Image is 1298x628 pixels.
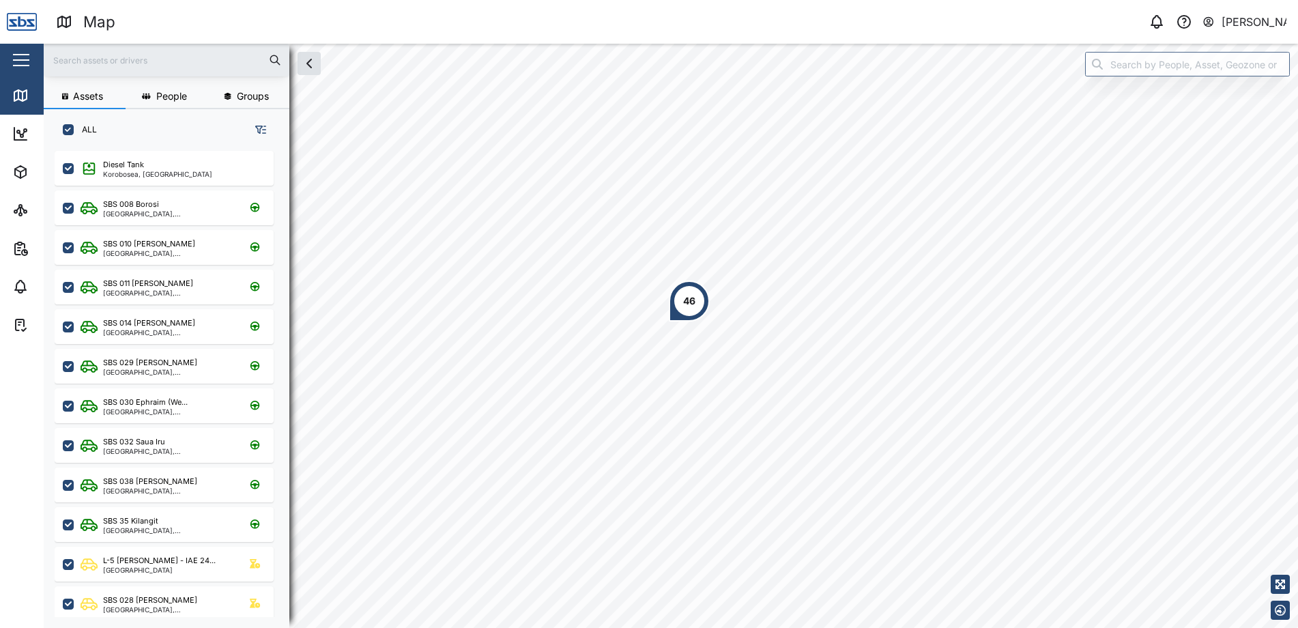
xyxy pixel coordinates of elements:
div: Assets [35,165,78,180]
div: [GEOGRAPHIC_DATA], [GEOGRAPHIC_DATA] [103,289,233,296]
div: [GEOGRAPHIC_DATA], [GEOGRAPHIC_DATA] [103,250,233,257]
div: L-5 [PERSON_NAME] - IAE 24... [103,555,216,567]
div: SBS 014 [PERSON_NAME] [103,317,195,329]
div: [GEOGRAPHIC_DATA], [GEOGRAPHIC_DATA] [103,408,233,415]
div: Map marker [669,281,710,322]
label: ALL [74,124,97,135]
div: SBS 028 [PERSON_NAME] [103,595,197,606]
span: Assets [73,91,103,101]
div: SBS 35 Kilangit [103,515,158,527]
div: [GEOGRAPHIC_DATA], [GEOGRAPHIC_DATA] [103,210,233,217]
div: Tasks [35,317,73,332]
div: SBS 008 Borosi [103,199,159,210]
div: Dashboard [35,126,97,141]
div: Korobosea, [GEOGRAPHIC_DATA] [103,171,212,177]
div: [PERSON_NAME] [1222,14,1287,31]
div: [GEOGRAPHIC_DATA], [GEOGRAPHIC_DATA] [103,487,233,494]
div: SBS 011 [PERSON_NAME] [103,278,193,289]
div: Diesel Tank [103,159,144,171]
div: SBS 032 Saua Iru [103,436,165,448]
input: Search by People, Asset, Geozone or Place [1085,52,1290,76]
div: SBS 030 Ephraim (We... [103,397,188,408]
canvas: Map [44,44,1298,628]
div: [GEOGRAPHIC_DATA], [GEOGRAPHIC_DATA] [103,448,233,455]
span: People [156,91,187,101]
div: [GEOGRAPHIC_DATA], [GEOGRAPHIC_DATA] [103,329,233,336]
div: Map [35,88,66,103]
span: Groups [237,91,269,101]
button: [PERSON_NAME] [1202,12,1287,31]
div: [GEOGRAPHIC_DATA] [103,567,216,573]
div: SBS 038 [PERSON_NAME] [103,476,197,487]
div: Map [83,10,115,34]
div: [GEOGRAPHIC_DATA], [GEOGRAPHIC_DATA] [103,606,233,613]
div: SBS 010 [PERSON_NAME] [103,238,195,250]
div: Sites [35,203,68,218]
div: Alarms [35,279,78,294]
div: grid [55,146,289,617]
div: [GEOGRAPHIC_DATA], [GEOGRAPHIC_DATA] [103,369,233,375]
div: 46 [683,294,695,309]
div: Reports [35,241,82,256]
div: [GEOGRAPHIC_DATA], [GEOGRAPHIC_DATA] [103,527,233,534]
input: Search assets or drivers [52,50,281,70]
img: Main Logo [7,7,37,37]
div: SBS 029 [PERSON_NAME] [103,357,197,369]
